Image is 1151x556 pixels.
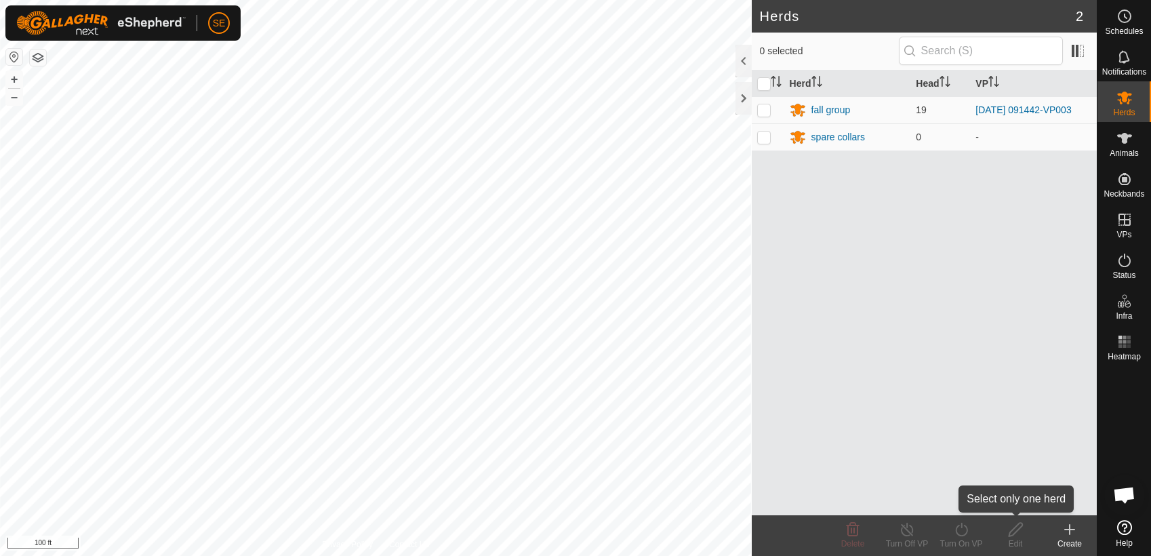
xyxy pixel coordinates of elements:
span: Delete [841,539,865,549]
span: SE [213,16,226,31]
span: 0 selected [760,44,899,58]
input: Search (S) [899,37,1063,65]
div: Edit [988,538,1043,550]
span: VPs [1116,231,1131,239]
p-sorticon: Activate to sort [940,78,950,89]
p-sorticon: Activate to sort [988,78,999,89]
a: [DATE] 091442-VP003 [975,104,1071,115]
div: Turn On VP [934,538,988,550]
span: Heatmap [1108,353,1141,361]
th: VP [970,71,1097,97]
span: Status [1112,271,1135,279]
th: Herd [784,71,911,97]
span: 0 [916,132,921,142]
span: Notifications [1102,68,1146,76]
td: - [970,123,1097,151]
p-sorticon: Activate to sort [811,78,822,89]
span: 2 [1076,6,1083,26]
button: + [6,71,22,87]
a: Contact Us [389,538,429,551]
a: Privacy Policy [322,538,373,551]
div: fall group [811,103,851,117]
h2: Herds [760,8,1076,24]
button: Map Layers [30,49,46,66]
div: Create [1043,538,1097,550]
button: Reset Map [6,49,22,65]
div: spare collars [811,130,865,144]
img: Gallagher Logo [16,11,186,35]
p-sorticon: Activate to sort [771,78,782,89]
span: Infra [1116,312,1132,320]
span: Help [1116,539,1133,547]
a: Help [1097,515,1151,553]
div: Open chat [1104,475,1145,515]
button: – [6,89,22,105]
span: Schedules [1105,27,1143,35]
span: Herds [1113,108,1135,117]
span: Neckbands [1104,190,1144,198]
span: Animals [1110,149,1139,157]
span: 19 [916,104,927,115]
div: Turn Off VP [880,538,934,550]
th: Head [910,71,970,97]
